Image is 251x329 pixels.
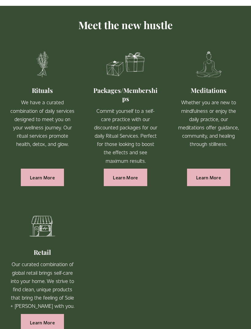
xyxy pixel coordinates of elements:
[176,86,241,94] h2: Meditations
[187,169,230,186] a: Learn More
[10,98,75,148] p: We have a curated combination of daily services designed to meet you on your wellness journey. Ou...
[10,86,75,94] h2: Rituals
[176,98,241,148] p: Whether you are new to mindfulness or enjoy the daily practice, our meditations offer guidance, c...
[10,17,241,33] p: Meet the new hustle
[10,248,75,256] h2: Retail
[93,107,158,165] p: Commit yourself to a self-care practice with our discounted packages for our daily Ritual Service...
[21,169,64,186] a: Learn More
[10,260,75,310] p: Our curated combination of global retail brings self-care into your home. We strive to find clean...
[93,86,158,103] h2: Packages/Memberships
[104,169,147,186] a: Learn More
